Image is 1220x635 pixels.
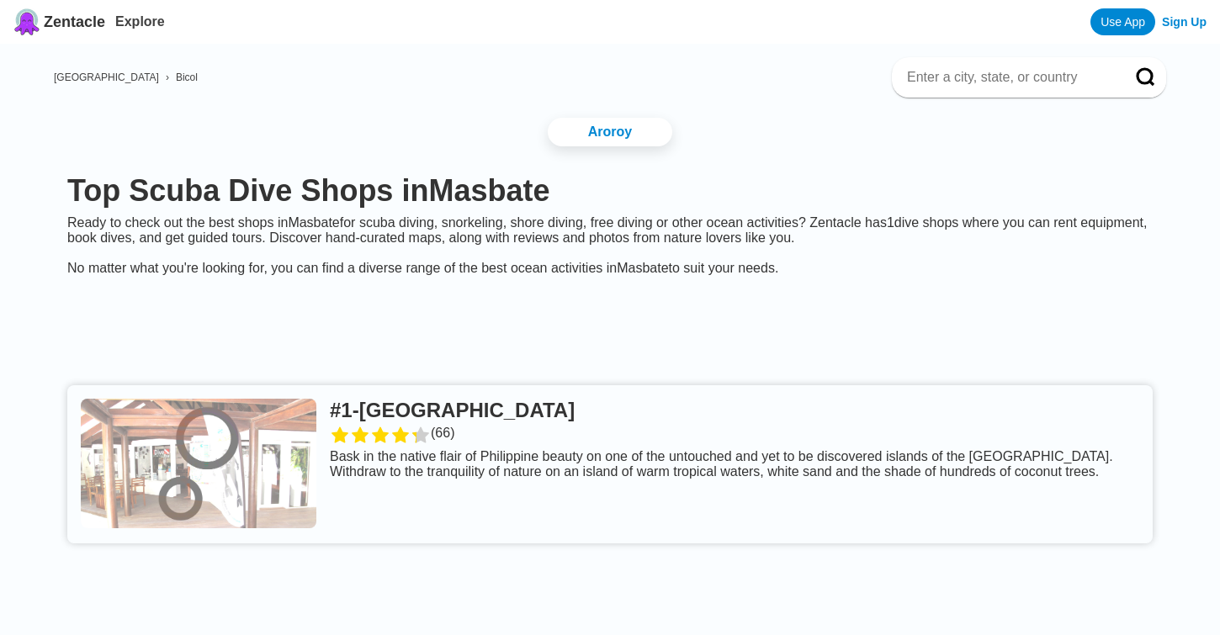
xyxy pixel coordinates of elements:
a: Bicol [176,71,198,83]
span: Zentacle [44,13,105,31]
span: › [166,71,169,83]
img: Zentacle logo [13,8,40,35]
a: Use App [1090,8,1155,35]
a: Explore [115,14,165,29]
a: [GEOGRAPHIC_DATA] [54,71,159,83]
div: Ready to check out the best shops in Masbate for scuba diving, snorkeling, shore diving, free div... [54,215,1166,276]
a: Aroroy [548,118,672,146]
a: Zentacle logoZentacle [13,8,105,35]
input: Enter a city, state, or country [905,69,1112,86]
h1: Top Scuba Dive Shops in Masbate [67,173,1153,209]
a: Sign Up [1162,15,1207,29]
iframe: Advertisement [202,289,1018,365]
